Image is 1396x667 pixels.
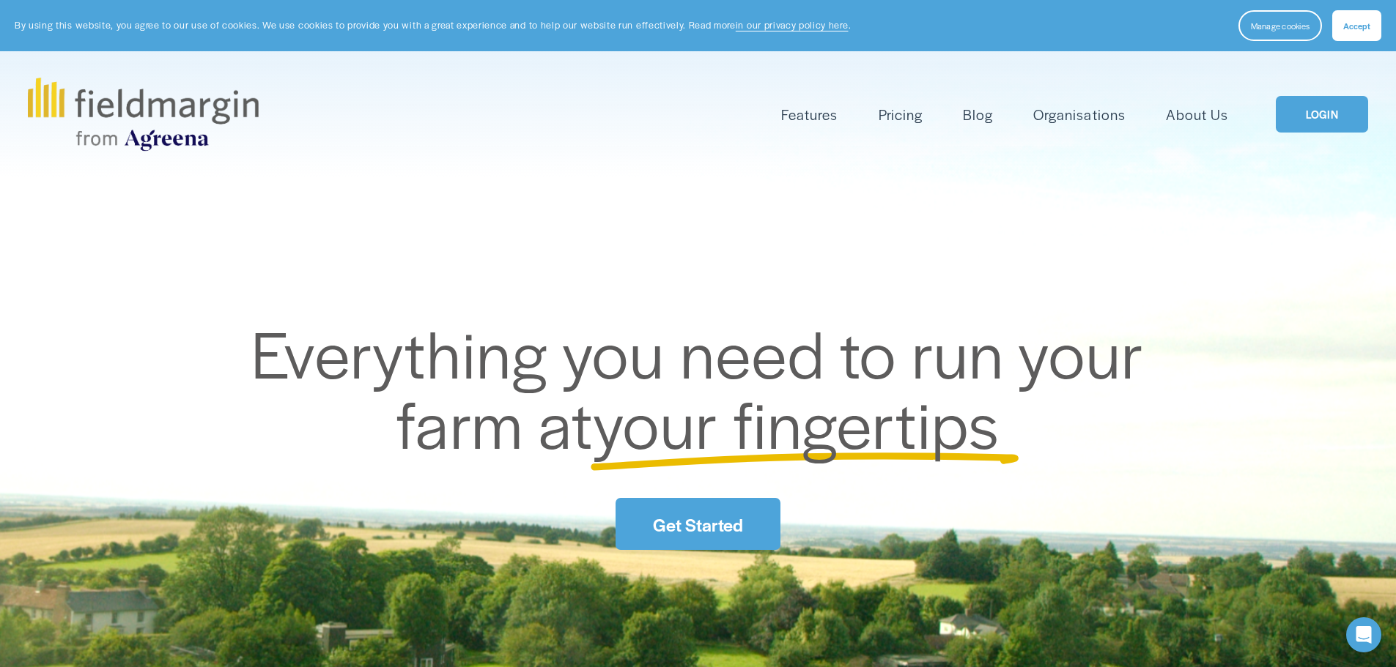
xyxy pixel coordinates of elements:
[1238,10,1322,41] button: Manage cookies
[1166,103,1228,127] a: About Us
[1332,10,1381,41] button: Accept
[593,376,1000,468] span: your fingertips
[1343,20,1370,31] span: Accept
[963,103,993,127] a: Blog
[1033,103,1125,127] a: Organisations
[879,103,923,127] a: Pricing
[736,18,849,31] a: in our privacy policy here
[616,498,780,550] a: Get Started
[28,78,258,151] img: fieldmargin.com
[781,103,838,127] a: folder dropdown
[251,306,1159,468] span: Everything you need to run your farm at
[781,104,838,125] span: Features
[1276,96,1368,133] a: LOGIN
[1251,20,1310,31] span: Manage cookies
[15,18,851,32] p: By using this website, you agree to our use of cookies. We use cookies to provide you with a grea...
[1346,617,1381,652] div: Open Intercom Messenger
